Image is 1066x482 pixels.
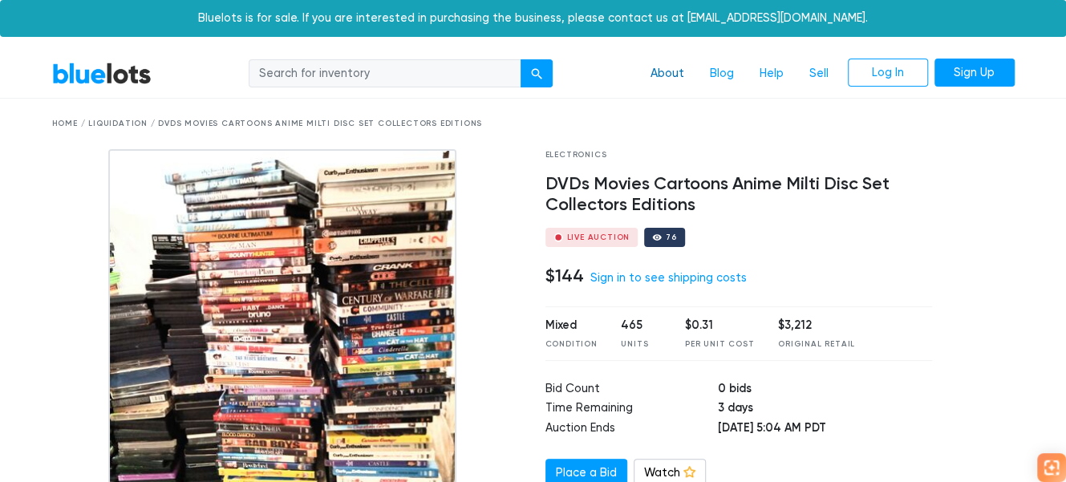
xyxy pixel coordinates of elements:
[52,118,1015,130] div: Home / Liquidation / DVDs Movies Cartoons Anime Milti Disc Set Collectors Editions
[545,380,719,400] td: Bid Count
[666,233,677,241] div: 76
[545,174,933,216] h4: DVDs Movies Cartoons Anime Milti Disc Set Collectors Editions
[697,59,747,89] a: Blog
[747,59,796,89] a: Help
[249,59,521,88] input: Search for inventory
[545,149,933,161] div: Electronics
[545,265,584,286] h4: $144
[718,399,932,419] td: 3 days
[545,338,598,350] div: Condition
[778,338,855,350] div: Original Retail
[621,317,661,334] div: 465
[796,59,841,89] a: Sell
[545,317,598,334] div: Mixed
[621,338,661,350] div: Units
[934,59,1015,87] a: Sign Up
[718,380,932,400] td: 0 bids
[718,419,932,439] td: [DATE] 5:04 AM PDT
[778,317,855,334] div: $3,212
[545,399,719,419] td: Time Remaining
[685,317,754,334] div: $0.31
[685,338,754,350] div: Per Unit Cost
[848,59,928,87] a: Log In
[638,59,697,89] a: About
[590,271,747,285] a: Sign in to see shipping costs
[52,62,152,85] a: BlueLots
[567,233,630,241] div: Live Auction
[545,419,719,439] td: Auction Ends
